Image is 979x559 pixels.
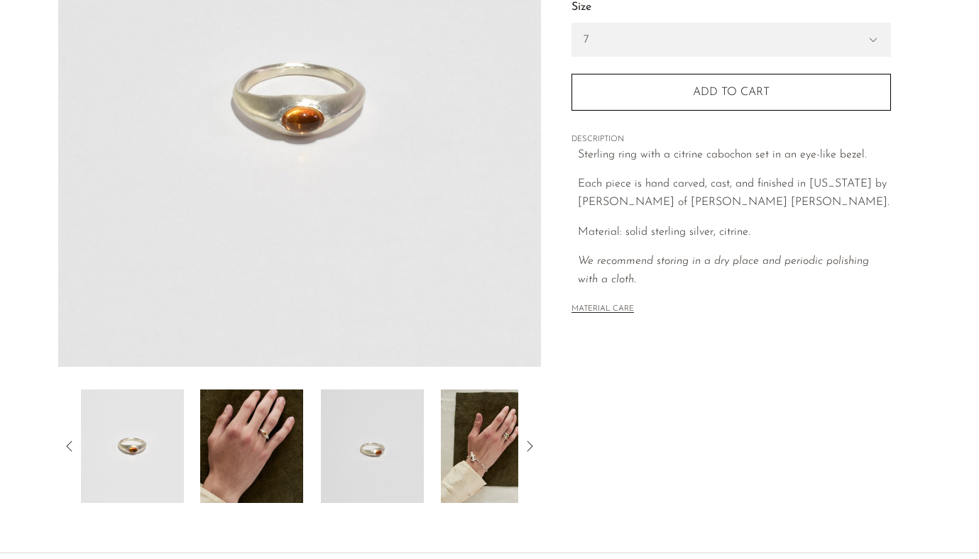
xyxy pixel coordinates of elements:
img: Citrine Ellipse Ring [321,389,424,503]
span: DESCRIPTION [571,133,891,146]
p: Material: solid sterling silver, citrine. [578,223,891,242]
img: Citrine Ellipse Ring [200,389,303,503]
i: We recommend storing in a dry place and periodic polishing with a cloth. [578,255,869,285]
p: Each piece is hand carved, cast, and finished in [US_STATE] by [PERSON_NAME] of [PERSON_NAME] [PE... [578,175,891,211]
img: Citrine Ellipse Ring [81,389,184,503]
button: MATERIAL CARE [571,304,634,315]
p: Sterling ring with a citrine cabochon set in an eye-like bezel. [578,146,891,165]
button: Add to cart [571,74,891,111]
img: Citrine Ellipse Ring [441,389,544,503]
span: Add to cart [693,86,770,99]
